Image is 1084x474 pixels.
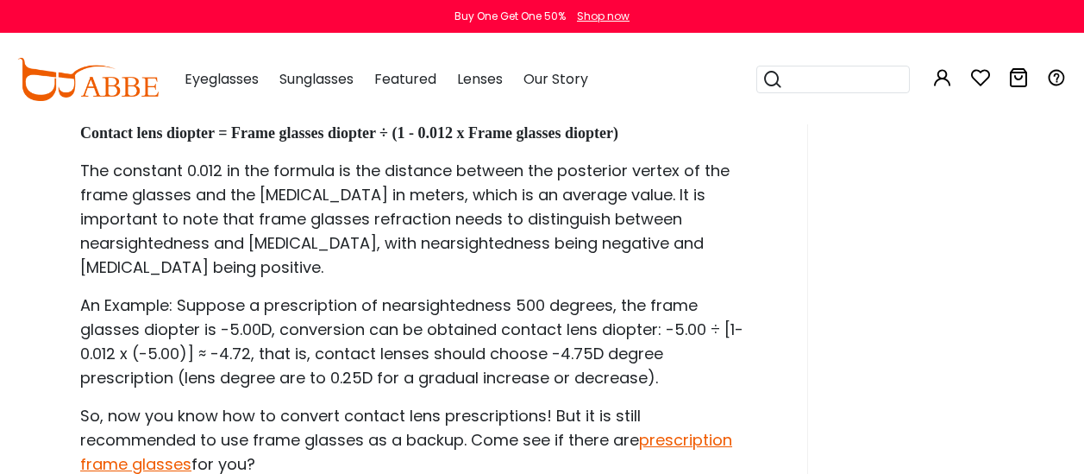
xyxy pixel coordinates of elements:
span: Lenses [457,69,503,89]
p: The constant 0.012 in the formula is the distance between the posterior vertex of the frame glass... [80,159,754,280]
img: abbeglasses.com [17,58,159,101]
div: Shop now [577,9,630,24]
p: An Example: Suppose a prescription of nearsightedness 500 degrees, the frame glasses diopter is -... [80,294,754,390]
strong: Contact lens diopter = Frame glasses diopter ÷ (1 - 0.012 x Frame glasses diopter) [80,124,618,142]
span: Featured [374,69,436,89]
span: Eyeglasses [185,69,259,89]
div: Buy One Get One 50% [454,9,566,24]
a: Shop now [568,9,630,23]
span: Sunglasses [279,69,354,89]
span: Our Story [523,69,588,89]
